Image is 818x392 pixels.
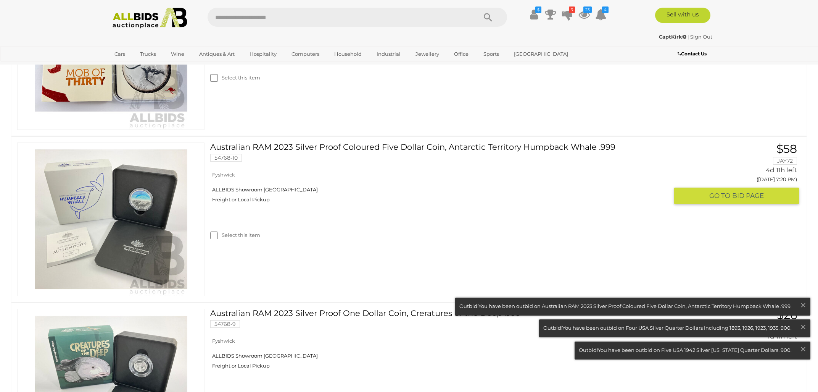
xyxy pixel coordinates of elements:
[732,191,764,200] span: BID PAGE
[216,143,668,167] a: Australian RAM 2023 Silver Proof Coloured Five Dollar Coin, Antarctic Territory Humpback Whale .9...
[678,50,709,58] a: Contact Us
[602,6,609,13] i: 4
[166,48,189,60] a: Wine
[528,8,539,21] a: $
[678,51,707,57] b: Contact Us
[690,34,712,40] a: Sign Out
[194,48,240,60] a: Antiques & Art
[329,48,367,60] a: Household
[109,48,130,60] a: Cars
[578,8,590,21] a: 23
[680,143,799,205] a: $58 JAY72 4d 11h left ([DATE] 7:20 PM) GO TOBID PAGE
[800,342,807,356] span: ×
[659,34,686,40] strong: CaptKirk
[709,191,732,200] span: GO TO
[411,48,444,60] a: Jewellery
[216,309,668,334] a: Australian RAM 2023 Silver Proof One Dollar Coin, Creratures of the Deep .999 54768-9
[569,6,575,13] i: 3
[659,34,688,40] a: CaptKirk
[509,48,573,60] a: [GEOGRAPHIC_DATA]
[245,48,282,60] a: Hospitality
[35,143,187,296] img: 54768-10a.jpeg
[535,6,541,13] i: $
[469,8,507,27] button: Search
[688,34,689,40] span: |
[449,48,473,60] a: Office
[210,232,260,239] label: Select this item
[108,8,191,29] img: Allbids.com.au
[583,6,592,13] i: 23
[655,8,710,23] a: Sell with us
[562,8,573,21] a: 3
[135,48,161,60] a: Trucks
[800,298,807,313] span: ×
[478,48,504,60] a: Sports
[372,48,406,60] a: Industrial
[776,142,797,156] span: $58
[674,188,799,204] button: GO TOBID PAGE
[595,8,607,21] a: 4
[287,48,324,60] a: Computers
[210,74,260,81] label: Select this item
[800,319,807,334] span: ×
